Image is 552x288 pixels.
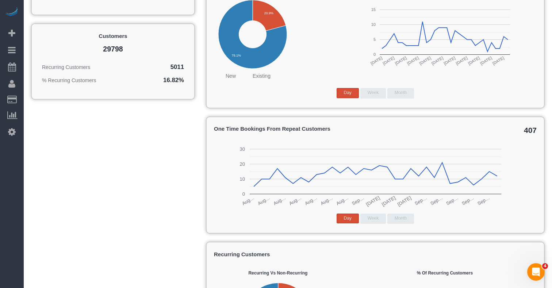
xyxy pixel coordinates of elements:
text: [DATE] [394,55,407,66]
h5: % of Recurring Customers [353,271,537,276]
text: 10 [240,176,245,182]
td: % Recurring Customers [39,74,142,87]
button: Day [337,214,359,223]
text: 30 [240,146,245,152]
td: Recurring Customers [39,61,142,74]
text: 0 [373,52,376,57]
button: Day [337,88,359,98]
text: [DATE] [396,195,412,207]
img: Automaid Logo [4,7,19,18]
text: [DATE] [365,195,381,207]
span: 4 [542,263,548,269]
text: 10 [371,22,376,27]
text: [DATE] [443,55,456,66]
button: Month [387,214,414,223]
span: 407 [524,126,537,134]
button: Week [360,214,386,223]
text: [DATE] [406,55,419,66]
h5: Recurring vs Non-Recurring [214,271,342,276]
h4: One Time Bookings From Repeat Customers [214,126,537,132]
h4: Recurring Customers [214,251,537,258]
text: [DATE] [370,55,383,66]
iframe: Intercom live chat [527,263,545,281]
button: Month [387,88,414,98]
text: 15 [371,7,376,12]
li: Existing [239,72,272,80]
text: [DATE] [418,55,432,66]
text: [DATE] [479,55,492,66]
td: 16.82% [142,74,187,87]
li: New [212,72,238,80]
text: 5 [373,37,376,42]
text: 0 [242,191,245,197]
text: [DATE] [492,55,505,66]
text: [DATE] [431,55,444,66]
text: [DATE] [455,55,468,66]
text: [DATE] [382,55,395,66]
button: Week [360,88,386,98]
svg: A chart. [214,135,537,208]
text: [DATE] [467,55,480,66]
text: 79.1% [231,54,241,57]
h2: 29798 [39,45,187,53]
text: 20 [240,161,245,167]
h4: Customers [39,33,187,39]
text: 20.9% [264,11,274,15]
td: 5011 [142,61,187,74]
text: [DATE] [381,195,396,207]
